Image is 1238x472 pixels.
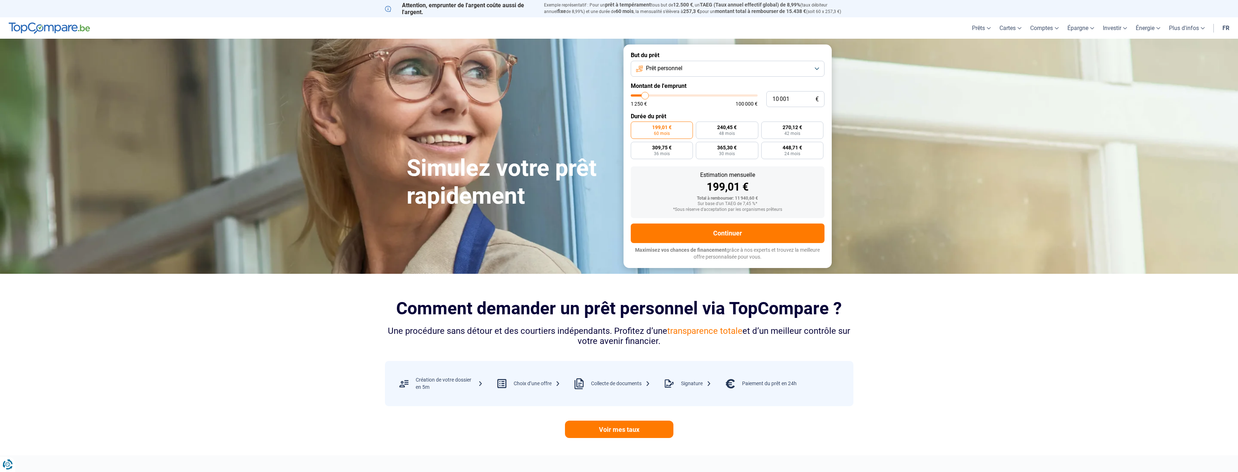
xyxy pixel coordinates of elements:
div: 199,01 € [637,182,819,192]
img: TopCompare [9,22,90,34]
label: Montant de l'emprunt [631,82,824,89]
span: 448,71 € [783,145,802,150]
span: 36 mois [654,152,670,156]
h2: Comment demander un prêt personnel via TopCompare ? [385,298,853,318]
p: grâce à nos experts et trouvez la meilleure offre personnalisée pour vous. [631,247,824,261]
span: prêt à tempérament [605,2,651,8]
a: Prêts [968,17,995,39]
span: 60 mois [616,8,634,14]
span: 12.500 € [673,2,693,8]
span: 270,12 € [783,125,802,130]
span: montant total à rembourser de 15.438 € [715,8,806,14]
p: Attention, emprunter de l'argent coûte aussi de l'argent. [385,2,535,16]
div: *Sous réserve d'acceptation par les organismes prêteurs [637,207,819,212]
div: Sur base d'un TAEG de 7,45 %* [637,201,819,207]
span: 240,45 € [717,125,737,130]
span: Prêt personnel [646,64,682,72]
a: fr [1218,17,1234,39]
span: 48 mois [719,131,735,136]
a: Comptes [1026,17,1063,39]
p: Exemple représentatif : Pour un tous but de , un (taux débiteur annuel de 8,99%) et une durée de ... [544,2,853,15]
a: Plus d'infos [1165,17,1209,39]
div: Signature [681,380,711,387]
a: Épargne [1063,17,1098,39]
span: 309,75 € [652,145,672,150]
a: Investir [1098,17,1131,39]
div: Estimation mensuelle [637,172,819,178]
label: Durée du prêt [631,113,824,120]
div: Création de votre dossier en 5m [416,377,483,391]
span: € [815,96,819,102]
a: Voir mes taux [565,421,673,438]
span: 257,3 € [683,8,700,14]
span: 42 mois [784,131,800,136]
span: 199,01 € [652,125,672,130]
div: Paiement du prêt en 24h [742,380,797,387]
div: Une procédure sans détour et des courtiers indépendants. Profitez d’une et d’un meilleur contrôle... [385,326,853,347]
button: Prêt personnel [631,61,824,77]
span: 60 mois [654,131,670,136]
h1: Simulez votre prêt rapidement [407,154,615,210]
span: 24 mois [784,152,800,156]
span: 365,30 € [717,145,737,150]
span: 30 mois [719,152,735,156]
a: Cartes [995,17,1026,39]
div: Collecte de documents [591,380,650,387]
span: fixe [557,8,566,14]
span: TAEG (Taux annuel effectif global) de 8,99% [700,2,800,8]
div: Choix d’une offre [514,380,560,387]
label: But du prêt [631,52,824,59]
a: Énergie [1131,17,1165,39]
div: Total à rembourser: 11 940,60 € [637,196,819,201]
span: 100 000 € [736,101,758,106]
span: 1 250 € [631,101,647,106]
span: transparence totale [667,326,742,336]
button: Continuer [631,224,824,243]
span: Maximisez vos chances de financement [635,247,727,253]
